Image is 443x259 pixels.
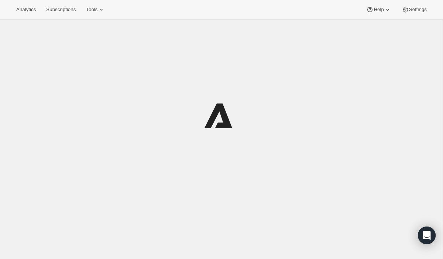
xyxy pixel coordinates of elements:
span: Analytics [16,7,36,13]
button: Settings [397,4,431,15]
button: Tools [82,4,109,15]
span: Settings [409,7,427,13]
span: Help [374,7,384,13]
button: Help [362,4,395,15]
span: Subscriptions [46,7,76,13]
span: Tools [86,7,97,13]
button: Subscriptions [42,4,80,15]
div: Open Intercom Messenger [418,227,436,244]
button: Analytics [12,4,40,15]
